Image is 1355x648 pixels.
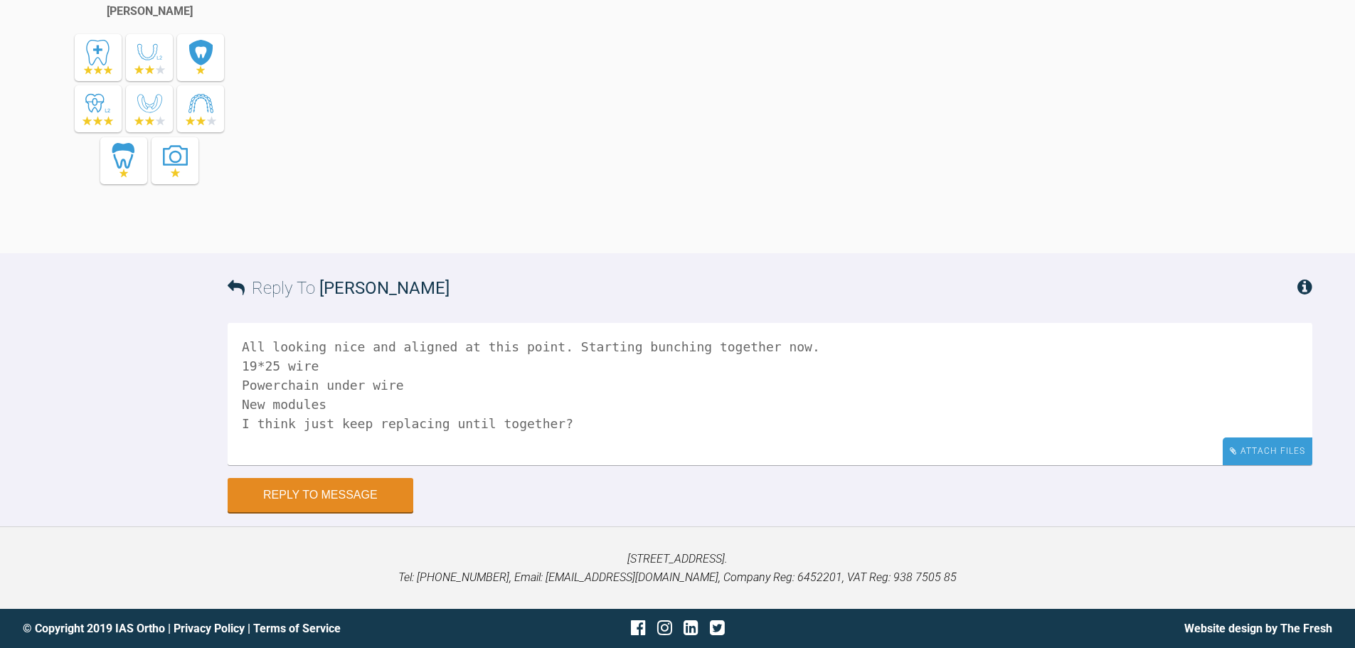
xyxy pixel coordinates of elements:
span: [PERSON_NAME] [319,278,450,298]
h3: Reply To [228,275,450,302]
div: Attach Files [1223,437,1312,465]
textarea: All looking nice and aligned at this point. Starting bunching together now. 19*25 wire Powerchain... [228,323,1312,465]
a: Website design by The Fresh [1184,622,1332,635]
a: Privacy Policy [174,622,245,635]
button: Reply to Message [228,478,413,512]
div: © Copyright 2019 IAS Ortho | | [23,620,459,638]
p: [STREET_ADDRESS]. Tel: [PHONE_NUMBER], Email: [EMAIL_ADDRESS][DOMAIN_NAME], Company Reg: 6452201,... [23,550,1332,586]
a: Terms of Service [253,622,341,635]
div: [PERSON_NAME] [107,2,193,21]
